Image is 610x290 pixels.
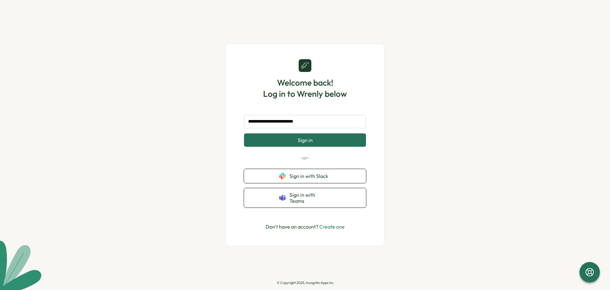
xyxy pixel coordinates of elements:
button: Sign in with Teams [244,188,366,208]
span: Sign in with Teams [289,192,331,204]
p: -or- [244,154,366,161]
p: © Copyright 2025, Incognito Apps Inc [277,281,334,285]
button: Sign in [244,133,366,147]
p: Don't have an account? [266,223,345,231]
span: Sign in [298,137,313,143]
a: Create one [319,223,345,230]
h1: Welcome back! Log in to Wrenly below [263,77,347,99]
span: Sign in with Slack [289,173,331,179]
button: Sign in with Slack [244,169,366,183]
